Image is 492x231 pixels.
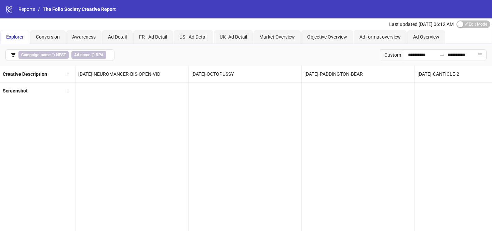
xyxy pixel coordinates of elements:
[5,49,114,60] button: Campaign name ∋ NESTAd name ∌ DPA
[21,53,51,57] b: Campaign name
[359,34,401,40] span: Ad format overview
[65,72,69,76] span: sort-ascending
[17,5,37,13] a: Reports
[413,34,439,40] span: Ad Overview
[189,66,301,82] div: [DATE]-OCTOPUSSY
[6,34,24,40] span: Explorer
[139,34,167,40] span: FR - Ad Detail
[3,71,47,77] b: Creative Description
[220,34,247,40] span: UK- Ad Detail
[18,51,69,59] span: ∋
[179,34,207,40] span: US - Ad Detail
[259,34,295,40] span: Market Overview
[380,49,404,60] div: Custom
[96,53,104,57] b: DPA
[38,5,40,13] li: /
[439,52,445,58] span: to
[439,52,445,58] span: swap-right
[108,34,127,40] span: Ad Detail
[74,53,90,57] b: Ad name
[72,34,96,40] span: Awareness
[76,66,188,82] div: [DATE]-NEUROMANCER-BIS-OPEN-VID
[65,88,69,93] span: sort-ascending
[43,6,116,12] span: The Folio Society Creative Report
[302,66,414,82] div: [DATE]-PADDINGTON-BEAR
[71,51,106,59] span: ∌
[36,34,60,40] span: Conversion
[3,88,28,93] b: Screenshot
[11,53,16,57] span: filter
[389,21,454,27] span: Last updated [DATE] 06:12 AM
[307,34,347,40] span: Objective Overview
[56,53,66,57] b: NEST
